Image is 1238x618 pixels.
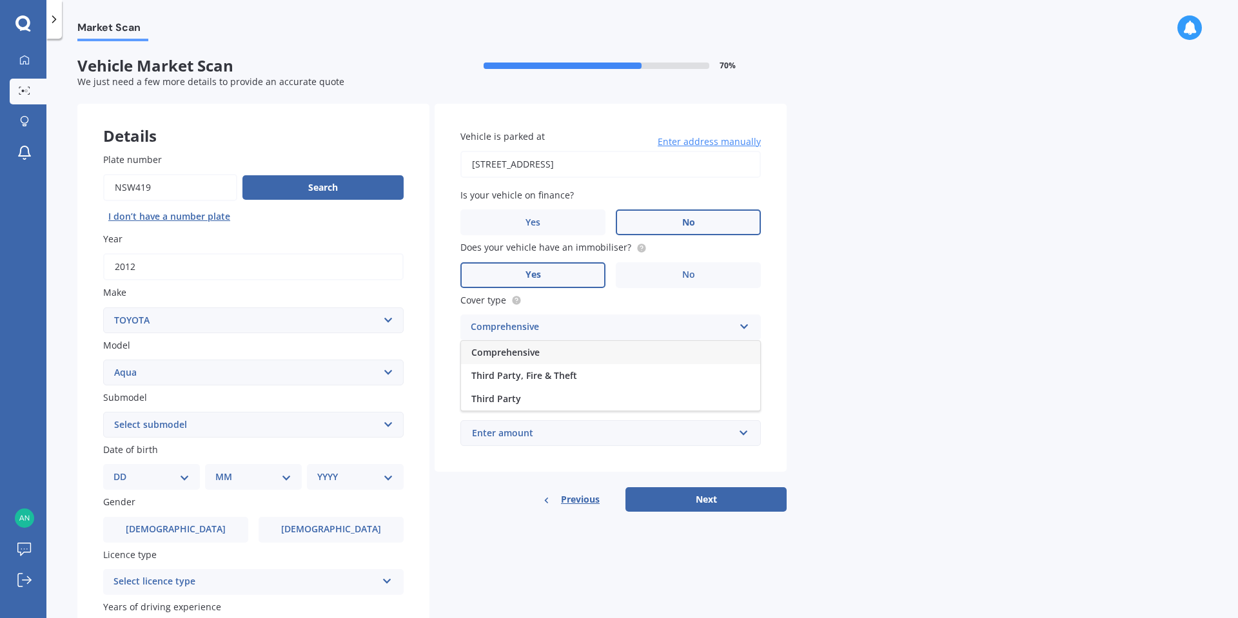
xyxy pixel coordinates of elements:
[103,339,130,351] span: Model
[471,369,577,381] span: Third Party, Fire & Theft
[561,490,600,509] span: Previous
[526,217,540,228] span: Yes
[625,487,787,512] button: Next
[682,217,695,228] span: No
[103,206,235,227] button: I don’t have a number plate
[103,153,162,166] span: Plate number
[103,233,123,245] span: Year
[77,57,432,75] span: Vehicle Market Scan
[77,75,344,88] span: We just need a few more details to provide an accurate quote
[460,242,631,254] span: Does your vehicle have an immobiliser?
[720,61,736,70] span: 70 %
[471,346,540,358] span: Comprehensive
[103,496,135,508] span: Gender
[460,151,761,178] input: Enter address
[526,269,541,280] span: Yes
[471,320,734,335] div: Comprehensive
[103,391,147,403] span: Submodel
[682,269,695,280] span: No
[460,130,545,142] span: Vehicle is parked at
[103,601,221,613] span: Years of driving experience
[15,508,34,528] img: 1a4f133282054b05d99ab0b8b7e97cf8
[103,174,237,201] input: Enter plate number
[103,253,404,280] input: YYYY
[77,104,429,142] div: Details
[103,443,158,456] span: Date of birth
[103,548,157,561] span: Licence type
[460,189,574,201] span: Is your vehicle on finance?
[103,287,126,299] span: Make
[460,294,506,306] span: Cover type
[658,135,761,148] span: Enter address manually
[126,524,226,535] span: [DEMOGRAPHIC_DATA]
[77,21,148,39] span: Market Scan
[113,574,377,590] div: Select licence type
[471,392,521,405] span: Third Party
[242,175,404,200] button: Search
[281,524,381,535] span: [DEMOGRAPHIC_DATA]
[472,426,734,440] div: Enter amount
